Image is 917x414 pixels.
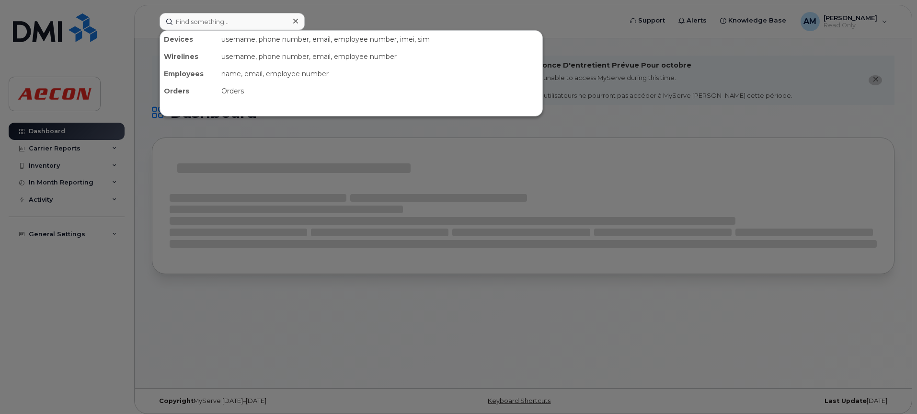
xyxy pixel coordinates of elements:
div: Orders [218,82,542,100]
div: username, phone number, email, employee number, imei, sim [218,31,542,48]
div: Orders [160,82,218,100]
div: username, phone number, email, employee number [218,48,542,65]
div: Devices [160,31,218,48]
div: Employees [160,65,218,82]
div: Wirelines [160,48,218,65]
div: name, email, employee number [218,65,542,82]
